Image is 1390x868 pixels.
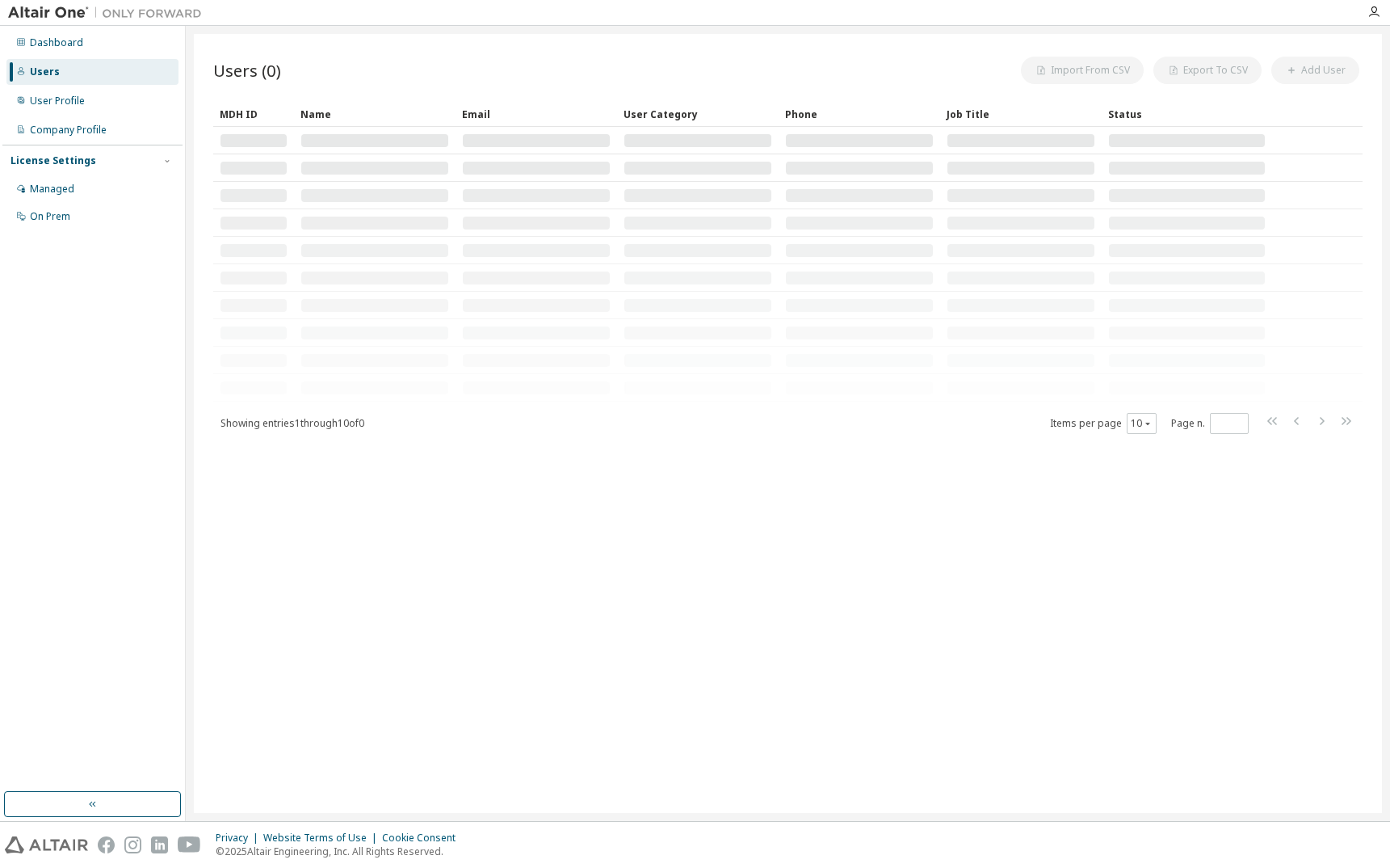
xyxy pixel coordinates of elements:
[1153,57,1262,84] button: Export To CSV
[30,36,83,49] div: Dashboard
[624,101,772,127] div: User Category
[213,59,281,82] span: Users (0)
[30,210,70,223] div: On Prem
[10,154,96,167] div: License Settings
[1271,57,1359,84] button: Add User
[1021,57,1144,84] button: Import From CSV
[124,836,141,853] img: instagram.svg
[1171,413,1249,434] span: Page n.
[216,832,263,845] div: Privacy
[1108,101,1266,127] div: Status
[382,832,465,845] div: Cookie Consent
[30,65,60,78] div: Users
[1050,413,1157,434] span: Items per page
[151,836,168,853] img: linkedin.svg
[263,832,382,845] div: Website Terms of Use
[300,101,449,127] div: Name
[5,836,88,853] img: altair_logo.svg
[30,183,74,196] div: Managed
[178,836,201,853] img: youtube.svg
[220,416,364,430] span: Showing entries 1 through 10 of 0
[220,101,288,127] div: MDH ID
[947,101,1095,127] div: Job Title
[1131,417,1153,430] button: 10
[8,5,210,21] img: Altair One
[98,836,115,853] img: facebook.svg
[30,124,107,137] div: Company Profile
[216,845,465,858] p: © 2025 Altair Engineering, Inc. All Rights Reserved.
[30,95,85,107] div: User Profile
[785,101,934,127] div: Phone
[462,101,611,127] div: Email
